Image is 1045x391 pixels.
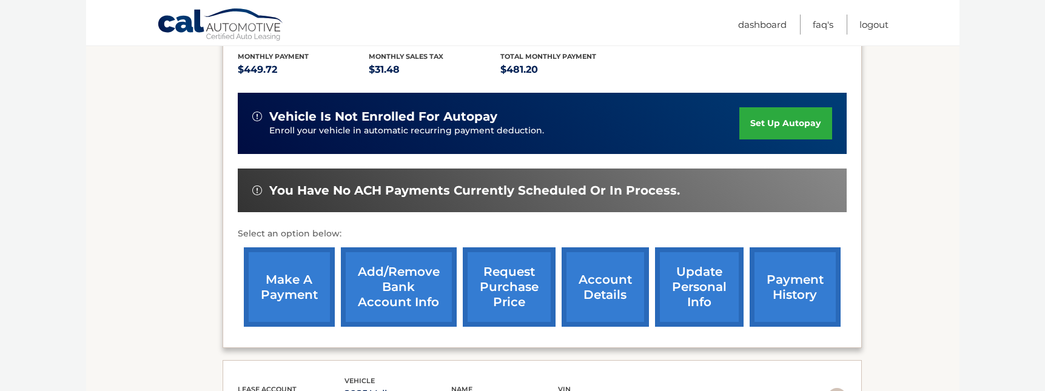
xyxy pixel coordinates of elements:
span: vehicle [344,376,375,385]
a: Cal Automotive [157,8,284,43]
a: payment history [750,247,841,327]
span: Monthly sales Tax [369,52,443,61]
p: $449.72 [238,61,369,78]
span: Monthly Payment [238,52,309,61]
a: request purchase price [463,247,556,327]
a: Logout [859,15,889,35]
span: Total Monthly Payment [500,52,596,61]
a: account details [562,247,649,327]
a: set up autopay [739,107,832,139]
p: Select an option below: [238,227,847,241]
span: You have no ACH payments currently scheduled or in process. [269,183,680,198]
a: make a payment [244,247,335,327]
a: FAQ's [813,15,833,35]
img: alert-white.svg [252,112,262,121]
p: $481.20 [500,61,632,78]
p: Enroll your vehicle in automatic recurring payment deduction. [269,124,740,138]
a: Add/Remove bank account info [341,247,457,327]
span: vehicle is not enrolled for autopay [269,109,497,124]
p: $31.48 [369,61,500,78]
a: Dashboard [738,15,787,35]
img: alert-white.svg [252,185,262,195]
a: update personal info [655,247,744,327]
